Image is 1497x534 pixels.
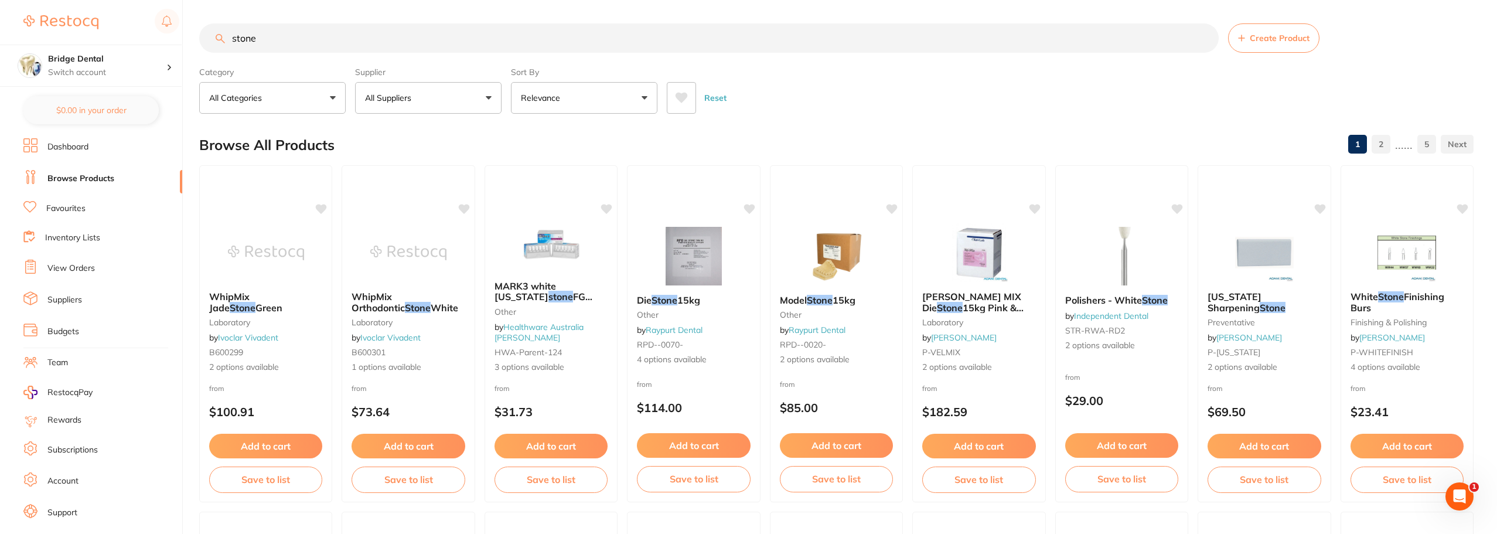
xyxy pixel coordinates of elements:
button: All Suppliers [355,82,502,114]
a: 1 [1348,132,1367,156]
p: All Categories [209,92,267,104]
img: Restocq Logo [23,15,98,29]
span: P-VELMIX [922,347,960,358]
span: B600299 [209,347,243,358]
img: WhipMix Jade Stone Green [228,223,304,282]
em: Stone [937,302,963,314]
button: Save to list [209,467,322,492]
label: Sort By [511,67,657,77]
em: Stone [807,294,833,306]
button: $0.00 in your order [23,96,159,124]
span: [PERSON_NAME] MIX Die [922,291,1021,313]
span: by [495,322,584,343]
p: $31.73 [495,405,608,419]
button: Save to list [637,466,750,492]
span: 2 options available [922,362,1035,373]
p: All Suppliers [365,92,416,104]
span: 2 options available [780,354,893,366]
a: Independent Dental [1074,311,1148,321]
a: Budgets [47,326,79,338]
a: Team [47,357,68,369]
a: Suppliers [47,294,82,306]
span: RPD--0070- [637,339,683,350]
a: Account [47,475,79,487]
span: RPD--0020- [780,339,826,350]
a: Inventory Lists [45,232,100,244]
button: Add to cart [1065,433,1178,458]
span: by [1065,311,1148,321]
span: B600301 [352,347,386,358]
small: other [495,307,608,317]
span: 4 options available [1351,362,1464,373]
span: RestocqPay [47,387,93,399]
a: Restocq Logo [23,9,98,36]
p: $85.00 [780,401,893,414]
p: $100.91 [209,405,322,419]
a: Healthware Australia [PERSON_NAME] [495,322,584,343]
span: 2 options available [209,362,322,373]
a: Subscriptions [47,444,98,456]
a: 2 [1372,132,1390,156]
span: Die [637,294,652,306]
button: Add to cart [1208,434,1321,458]
span: Create Product [1250,33,1310,43]
span: 4 options available [637,354,750,366]
span: by [637,325,703,335]
span: by [780,325,845,335]
small: preventative [1208,318,1321,327]
p: Switch account [48,67,166,79]
a: [PERSON_NAME] [931,332,997,343]
span: Model [780,294,807,306]
span: from [922,384,937,393]
a: Rewards [47,414,81,426]
b: Kerr VEL MIX Die Stone 15kg Pink & White [922,291,1035,313]
a: RestocqPay [23,386,93,399]
span: by [352,332,421,343]
small: laboratory [209,318,322,327]
p: $23.41 [1351,405,1464,419]
em: Stone [405,302,431,314]
img: RestocqPay [23,386,37,399]
span: 3 options available [495,362,608,373]
iframe: Intercom live chat [1445,482,1474,511]
small: laboratory [922,318,1035,327]
em: Stone [230,302,255,314]
span: 1 [1469,482,1479,492]
button: Relevance [511,82,657,114]
img: MARK3 white Arkansas stone FG 12/Box [513,213,589,271]
a: [PERSON_NAME] [1216,332,1282,343]
span: P-WHITEFINISH [1351,347,1413,358]
label: Category [199,67,346,77]
span: WhipMix Orthodontic [352,291,405,313]
p: $182.59 [922,405,1035,419]
button: Reset [701,82,730,114]
span: WhipMix Jade [209,291,250,313]
button: Add to cart [495,434,608,458]
button: Save to list [495,467,608,492]
span: White [431,302,458,314]
b: White Stone Finishing Burs [1351,291,1464,313]
img: WhipMix Orthodontic Stone White [370,223,446,282]
span: from [780,380,795,389]
span: Polishers - White [1065,294,1142,306]
a: Raypurt Dental [646,325,703,335]
button: Save to list [352,467,465,492]
a: Browse Products [47,173,114,185]
span: from [495,384,510,393]
span: P-[US_STATE] [1208,347,1260,358]
button: Create Product [1228,23,1319,53]
b: MARK3 white Arkansas stone FG 12/Box [495,281,608,302]
span: from [637,380,652,389]
p: $69.50 [1208,405,1321,419]
b: Model Stone 15kg [780,295,893,305]
a: [PERSON_NAME] [1359,332,1425,343]
p: Relevance [521,92,565,104]
em: stone [548,291,573,302]
span: 2 options available [1208,362,1321,373]
h2: Browse All Products [199,137,335,154]
span: White [1351,291,1378,302]
span: from [352,384,367,393]
span: 1 options available [352,362,465,373]
a: Support [47,507,77,519]
button: Save to list [1351,467,1464,492]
